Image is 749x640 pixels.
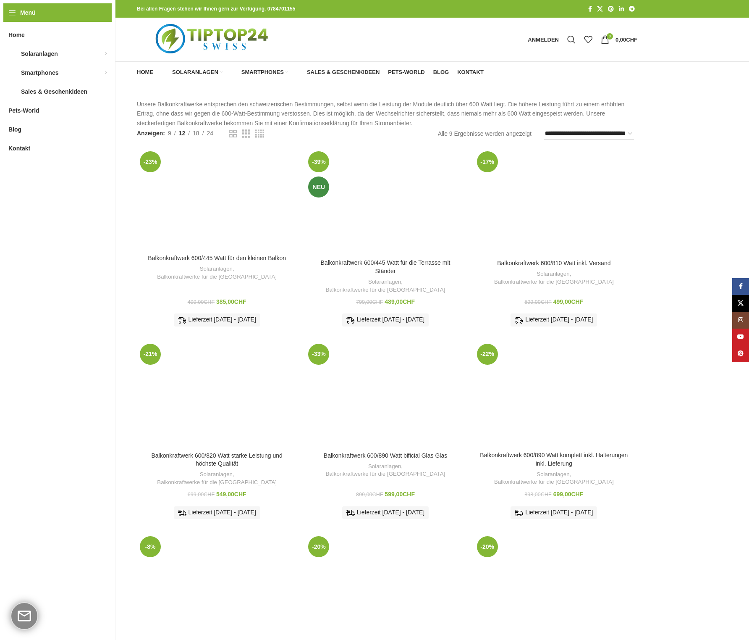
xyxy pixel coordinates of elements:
a: Balkonkraftwerk 600/445 Watt für die Terrasse mit Ständer [321,259,450,274]
a: Balkonkraftwerk 600/890 Watt bificial Glas Glas [324,452,447,459]
a: Pinterest Social Link [605,3,616,15]
a: Balkonkraftwerk 600/820 Watt starke Leistung und höchste Qualität [152,452,283,467]
bdi: 898,00 [524,492,551,498]
a: Rasteransicht 2 [229,129,237,139]
span: CHF [204,492,215,498]
a: Solaranlagen [368,463,401,471]
span: Pets-World [8,103,39,118]
a: X Social Link [732,295,749,312]
div: , [309,278,461,294]
a: LinkedIn Social Link [616,3,626,15]
span: CHF [372,299,383,305]
bdi: 899,00 [356,492,383,498]
div: Meine Wunschliste [580,31,597,48]
span: CHF [234,298,246,305]
span: CHF [372,492,383,498]
a: Logo der Website [137,36,289,42]
bdi: 385,00 [216,298,246,305]
a: Steckerkraftwerk 890 Watt für Terasse, Garten inkl. Aufständerung und Lieferung [137,533,297,640]
a: Balkonkraftwerk 600/890 Watt komplett inkl. Halterungen inkl. Lieferung [480,452,628,467]
bdi: 489,00 [385,298,415,305]
a: YouTube Social Link [732,329,749,345]
bdi: 799,00 [356,299,383,305]
span: CHF [403,298,415,305]
a: Solaranlagen [162,64,223,81]
select: Shop-Reihenfolge [544,128,634,140]
img: Sales & Geschenkideen [296,68,304,76]
a: Facebook Social Link [732,278,749,295]
a: Balkonkraftwerk 600/445 Watt für die Terrasse mit Ständer [305,148,465,255]
a: Balkonkraftwerke für die [GEOGRAPHIC_DATA] [326,286,445,294]
div: , [309,463,461,478]
span: Solaranlagen [172,69,218,76]
span: CHF [541,299,552,305]
span: CHF [234,491,246,498]
a: 0 0,00CHF [597,31,642,48]
span: 9 [168,130,171,137]
a: Rasteransicht 3 [242,129,250,139]
a: Home [137,64,153,81]
span: 0 [607,33,613,40]
span: Home [8,27,25,42]
span: 12 [179,130,186,137]
a: 9 [165,129,174,138]
div: Hauptnavigation [133,64,488,81]
span: CHF [204,299,215,305]
a: Solaranlagen [200,265,233,273]
a: Rasteransicht 4 [255,129,264,139]
a: Suche [563,31,580,48]
a: Kontakt [457,64,484,81]
a: Solaranlagen [200,471,233,479]
strong: Bei allen Fragen stehen wir Ihnen gern zur Verfügung. 0784701155 [137,6,295,12]
a: Solaranlagen [537,471,569,479]
span: -33% [308,344,329,365]
a: 12 [176,129,189,138]
a: Sales & Geschenkideen [296,64,380,81]
span: Anmelden [528,37,559,42]
a: Balkonkraftwerk 600/890 Watt komplett inkl. Halterungen inkl. Lieferung [474,341,634,448]
span: -20% [308,536,329,557]
a: Blog [433,64,449,81]
a: Balkonkraftwerk 600/810 Watt inkl. Versand [474,148,634,255]
a: 18 [190,129,202,138]
img: Sales & Geschenkideen [8,87,17,96]
span: Anzeigen [137,129,165,138]
a: Telegram Social Link [626,3,637,15]
a: X Social Link [594,3,605,15]
a: Solaranlagen [537,270,569,278]
a: Balkonkraftwerke für die [GEOGRAPHIC_DATA] [157,273,277,281]
a: Facebook Social Link [586,3,594,15]
a: Balkonkraftwerk 600/810 Watt inkl. Versand [497,260,610,266]
span: 24 [207,130,214,137]
a: Balkonkraftwerk 600/445 Watt für den kleinen Balkon [137,148,297,250]
a: Pets-World [388,64,424,81]
a: Balkonkraftwerk 600/445 Watt für den kleinen Balkon [148,255,286,261]
span: Smartphones [21,65,58,80]
span: Kontakt [8,141,30,156]
bdi: 499,00 [188,299,215,305]
bdi: 699,00 [188,492,215,498]
a: Smartphones [231,64,288,81]
span: Smartphones [241,69,284,76]
a: Balkonkraftwerke für die [GEOGRAPHIC_DATA] [326,470,445,478]
a: Balkonkraftwerke für die [GEOGRAPHIC_DATA] [494,278,614,286]
a: Balkonkraftwerk 600/890 Watt bificial Glas Glas [305,341,465,448]
span: 18 [193,130,199,137]
span: Blog [8,122,21,137]
a: Instagram Social Link [732,312,749,329]
bdi: 699,00 [553,491,584,498]
span: Neu [308,176,329,198]
span: CHF [571,491,584,498]
span: -20% [477,536,498,557]
span: Pets-World [388,69,424,76]
img: Solaranlagen [162,68,169,76]
span: -8% [140,536,161,557]
span: CHF [626,37,637,43]
a: 24 [204,129,217,138]
span: -17% [477,151,498,172]
a: Balkonkraftwerk 600/820 Watt starke Leistung und höchste Qualität [137,341,297,448]
span: -21% [140,344,161,365]
div: Lieferzeit [DATE] - [DATE] [174,506,260,519]
div: , [141,265,293,281]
